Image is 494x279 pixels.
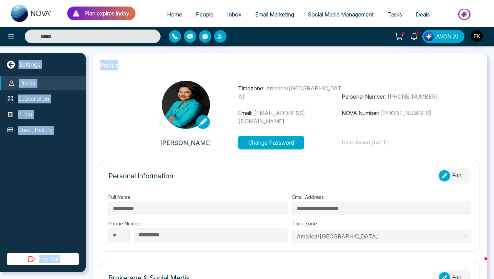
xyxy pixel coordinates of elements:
[167,11,182,18] span: Home
[7,253,79,265] button: Log Out
[342,109,446,117] p: NOVA Number:
[292,220,471,227] label: Time Zone
[19,60,40,69] p: Settings
[238,110,305,125] span: [EMAIL_ADDRESS][DOMAIN_NAME]
[387,11,402,18] span: Tasks
[422,30,464,43] button: AVON AI
[471,256,487,272] iframe: Intercom live chat
[437,168,471,183] button: Edit
[406,30,422,42] a: 10+
[292,193,471,201] label: Email Address
[134,138,238,147] p: [PERSON_NAME]
[196,11,213,18] span: People
[471,30,483,42] img: User Avatar
[84,9,131,18] p: Plan expires in day .
[238,85,341,100] span: America/[GEOGRAPHIC_DATA]
[100,60,480,70] p: Profile
[162,81,210,129] img: IMG_6872.JPG
[342,139,446,147] p: Date Joined: [DATE]
[108,220,287,227] label: Phone Number
[238,84,342,101] p: Timezone:
[414,30,420,36] span: 10+
[308,11,374,18] span: Social Media Management
[342,92,446,101] p: Personal Number:
[381,110,431,116] span: [PHONE_NUMBER]
[189,8,220,21] a: People
[108,171,173,181] p: Personal Information
[160,8,189,21] a: Home
[424,32,434,41] img: Lead Flow
[416,11,430,18] span: Deals
[18,110,32,119] p: Billing
[227,11,242,18] span: Inbox
[220,8,248,21] a: Inbox
[19,79,36,88] p: Profile
[238,136,304,149] button: Change Password
[255,11,294,18] span: Email Marketing
[387,93,438,100] span: [PHONE_NUMBER]
[440,7,490,22] img: Market-place.gif
[108,193,287,201] label: Full Name
[248,8,301,21] a: Email Marketing
[380,8,409,21] a: Tasks
[301,8,380,21] a: Social Media Management
[297,231,467,242] span: America/Toronto
[409,8,437,21] a: Deals
[11,5,52,22] img: Nova CRM Logo
[18,94,49,103] p: Subscription
[436,32,459,41] span: AVON AI
[238,109,342,125] p: Email:
[18,126,52,135] p: Credit History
